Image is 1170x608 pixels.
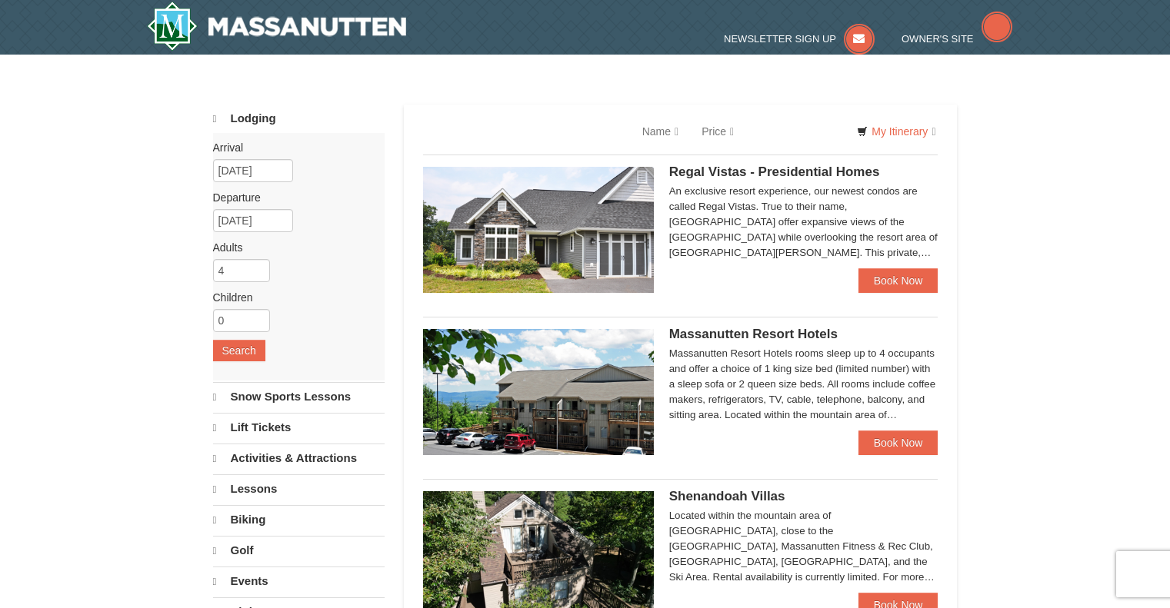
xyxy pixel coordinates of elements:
a: Lift Tickets [213,413,385,442]
a: Golf [213,536,385,565]
label: Adults [213,240,373,255]
label: Departure [213,190,373,205]
button: Search [213,340,265,361]
a: Activities & Attractions [213,444,385,473]
a: Snow Sports Lessons [213,382,385,411]
a: Price [690,116,745,147]
a: Name [631,116,690,147]
a: Massanutten Resort [147,2,407,51]
img: 19219026-1-e3b4ac8e.jpg [423,329,654,455]
a: Owner's Site [902,33,1012,45]
label: Children [213,290,373,305]
img: Massanutten Resort Logo [147,2,407,51]
div: An exclusive resort experience, our newest condos are called Regal Vistas. True to their name, [G... [669,184,938,261]
a: Lessons [213,474,385,503]
span: Massanutten Resort Hotels [669,327,838,341]
a: Newsletter Sign Up [724,33,875,45]
a: Biking [213,505,385,534]
span: Shenandoah Villas [669,489,785,503]
span: Newsletter Sign Up [724,33,836,45]
span: Owner's Site [902,33,974,45]
a: Book Now [858,430,938,455]
label: Arrival [213,140,373,155]
div: Massanutten Resort Hotels rooms sleep up to 4 occupants and offer a choice of 1 king size bed (li... [669,346,938,423]
span: Regal Vistas - Presidential Homes [669,164,880,179]
img: 19218991-1-902409a9.jpg [423,167,654,293]
a: Book Now [858,268,938,293]
a: Lodging [213,105,385,133]
a: Events [213,566,385,596]
div: Located within the mountain area of [GEOGRAPHIC_DATA], close to the [GEOGRAPHIC_DATA], Massanutte... [669,508,938,585]
a: My Itinerary [847,120,945,143]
